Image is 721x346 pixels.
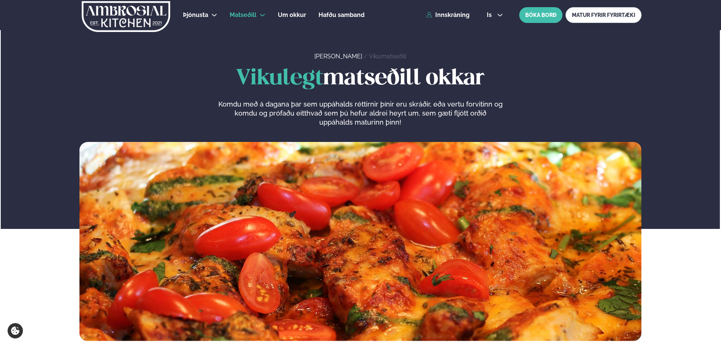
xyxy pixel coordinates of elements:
a: Þjónusta [183,11,208,20]
a: Cookie settings [8,323,23,338]
a: Hafðu samband [319,11,364,20]
span: is [487,12,494,18]
span: Hafðu samband [319,11,364,18]
button: BÓKA BORÐ [519,7,562,23]
img: logo [81,1,171,32]
a: Vikumatseðill [369,53,406,60]
span: Þjónusta [183,11,208,18]
img: image alt [79,142,642,341]
span: / [364,53,369,60]
button: is [481,12,509,18]
a: Matseðill [230,11,256,20]
a: Innskráning [426,12,469,18]
span: Vikulegt [236,68,323,89]
p: Komdu með á dagana þar sem uppáhalds réttirnir þínir eru skráðir, eða vertu forvitinn og komdu og... [218,100,503,127]
span: Matseðill [230,11,256,18]
span: Um okkur [278,11,306,18]
h1: matseðill okkar [79,67,642,91]
a: MATUR FYRIR FYRIRTÆKI [566,7,642,23]
a: Um okkur [278,11,306,20]
a: [PERSON_NAME] [314,53,362,60]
